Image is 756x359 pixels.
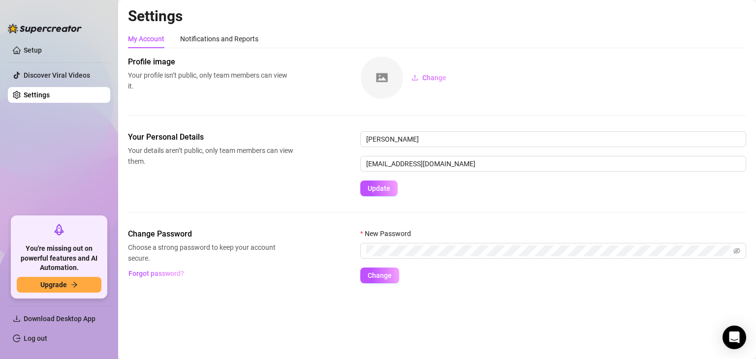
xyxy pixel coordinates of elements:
span: rocket [53,224,65,236]
button: Change [360,268,399,283]
a: Settings [24,91,50,99]
img: logo-BBDzfeDw.svg [8,24,82,33]
label: New Password [360,228,417,239]
span: download [13,315,21,323]
div: My Account [128,33,164,44]
span: Your profile isn’t public, only team members can view it. [128,70,293,91]
span: Change [368,271,392,279]
span: arrow-right [71,281,78,288]
button: Upgradearrow-right [17,277,101,293]
div: Open Intercom Messenger [723,326,746,349]
button: Forgot password? [128,266,184,281]
span: Change Password [128,228,293,240]
span: Forgot password? [128,269,184,277]
a: Log out [24,334,47,342]
a: Setup [24,46,42,54]
span: Profile image [128,56,293,68]
span: Your details aren’t public, only team members can view them. [128,145,293,167]
button: Update [360,180,398,196]
span: Update [368,184,390,192]
span: Change [422,74,446,82]
img: square-placeholder.png [361,57,403,99]
span: Your Personal Details [128,131,293,143]
input: Enter new email [360,156,746,172]
span: eye-invisible [733,247,740,254]
span: Upgrade [40,281,67,289]
input: Enter name [360,131,746,147]
span: You're missing out on powerful features and AI Automation. [17,244,101,273]
h2: Settings [128,7,746,26]
div: Notifications and Reports [180,33,258,44]
span: Download Desktop App [24,315,95,323]
button: Change [404,70,454,86]
input: New Password [366,245,731,256]
span: Choose a strong password to keep your account secure. [128,242,293,264]
span: upload [411,74,418,81]
a: Discover Viral Videos [24,71,90,79]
